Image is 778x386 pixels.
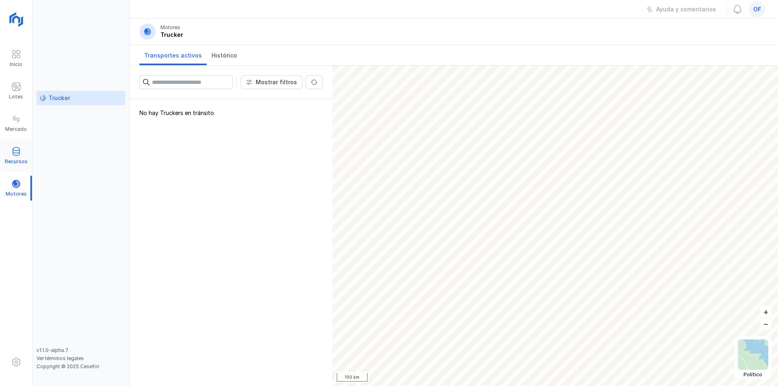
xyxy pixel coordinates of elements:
[207,45,242,65] a: Histórico
[738,371,768,378] div: Político
[160,24,180,31] div: Motores
[5,126,27,132] div: Mercado
[641,2,721,16] button: Ayuda y comentarios
[212,51,237,60] span: Histórico
[9,94,23,100] div: Lotes
[144,51,202,60] span: Transportes activos
[36,347,125,354] div: v1.1.0-alpha.7
[753,5,761,13] span: of
[5,158,28,165] div: Recursos
[160,31,183,39] div: Trucker
[49,94,70,102] div: Trucker
[241,75,302,89] button: Mostrar filtros
[760,318,772,330] button: –
[256,78,297,86] div: Mostrar filtros
[6,9,26,30] img: logoRight.svg
[760,306,772,318] button: +
[738,339,768,370] img: political.webp
[36,355,84,361] a: Ver términos legales
[139,45,207,65] a: Transportes activos
[10,61,22,68] div: Inicio
[656,5,716,13] div: Ayuda y comentarios
[130,99,332,386] div: No hay Truckers en tránsito
[36,91,125,105] a: Trucker
[36,363,125,370] div: Copyright © 2025 Cesefor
